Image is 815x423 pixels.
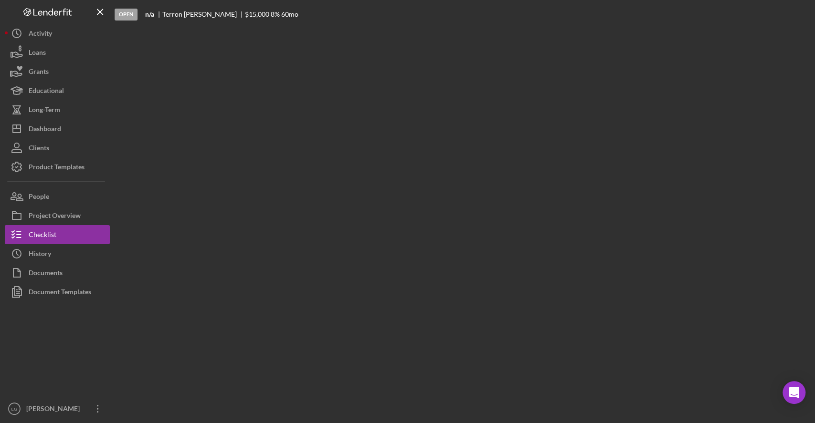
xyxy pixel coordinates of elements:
[5,244,110,263] button: History
[29,62,49,83] div: Grants
[245,10,269,18] span: $15,000
[5,225,110,244] button: Checklist
[5,43,110,62] button: Loans
[145,10,154,18] b: n/a
[5,81,110,100] button: Educational
[281,10,298,18] div: 60 mo
[29,24,52,45] div: Activity
[5,157,110,176] button: Product Templates
[29,244,51,266] div: History
[29,157,85,179] div: Product Templates
[24,399,86,421] div: [PERSON_NAME]
[5,282,110,301] button: Document Templates
[29,138,49,160] div: Clients
[29,225,56,247] div: Checklist
[5,24,110,43] button: Activity
[783,381,805,404] div: Open Intercom Messenger
[29,119,61,141] div: Dashboard
[29,263,63,285] div: Documents
[5,138,110,157] button: Clients
[29,206,81,227] div: Project Overview
[5,263,110,282] button: Documents
[5,100,110,119] button: Long-Term
[29,282,91,304] div: Document Templates
[29,187,49,208] div: People
[29,81,64,103] div: Educational
[5,119,110,138] button: Dashboard
[5,206,110,225] button: Project Overview
[271,10,280,18] div: 8 %
[5,62,110,81] button: Grants
[5,187,110,206] button: People
[162,10,245,18] div: Terron [PERSON_NAME]
[29,100,60,122] div: Long-Term
[5,399,110,418] button: LG[PERSON_NAME]
[115,9,138,21] div: Open
[29,43,46,64] div: Loans
[11,406,18,412] text: LG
